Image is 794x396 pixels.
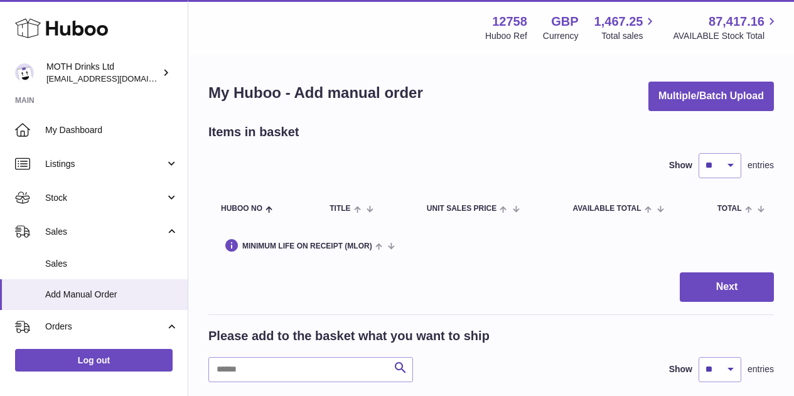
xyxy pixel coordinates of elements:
[45,226,165,238] span: Sales
[543,30,579,42] div: Currency
[427,205,496,213] span: Unit Sales Price
[485,30,527,42] div: Huboo Ref
[709,13,764,30] span: 87,417.16
[45,158,165,170] span: Listings
[46,61,159,85] div: MOTH Drinks Ltd
[208,83,423,103] h1: My Huboo - Add manual order
[648,82,774,111] button: Multiple/Batch Upload
[673,30,779,42] span: AVAILABLE Stock Total
[15,349,173,372] a: Log out
[601,30,657,42] span: Total sales
[46,73,185,83] span: [EMAIL_ADDRESS][DOMAIN_NAME]
[748,159,774,171] span: entries
[492,13,527,30] strong: 12758
[330,205,350,213] span: Title
[680,272,774,302] button: Next
[242,242,372,250] span: Minimum Life On Receipt (MLOR)
[673,13,779,42] a: 87,417.16 AVAILABLE Stock Total
[717,205,742,213] span: Total
[45,321,165,333] span: Orders
[208,328,490,345] h2: Please add to the basket what you want to ship
[45,289,178,301] span: Add Manual Order
[45,258,178,270] span: Sales
[669,363,692,375] label: Show
[669,159,692,171] label: Show
[15,63,34,82] img: orders@mothdrinks.com
[551,13,578,30] strong: GBP
[594,13,643,30] span: 1,467.25
[572,205,641,213] span: AVAILABLE Total
[45,192,165,204] span: Stock
[221,205,262,213] span: Huboo no
[45,124,178,136] span: My Dashboard
[594,13,658,42] a: 1,467.25 Total sales
[748,363,774,375] span: entries
[208,124,299,141] h2: Items in basket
